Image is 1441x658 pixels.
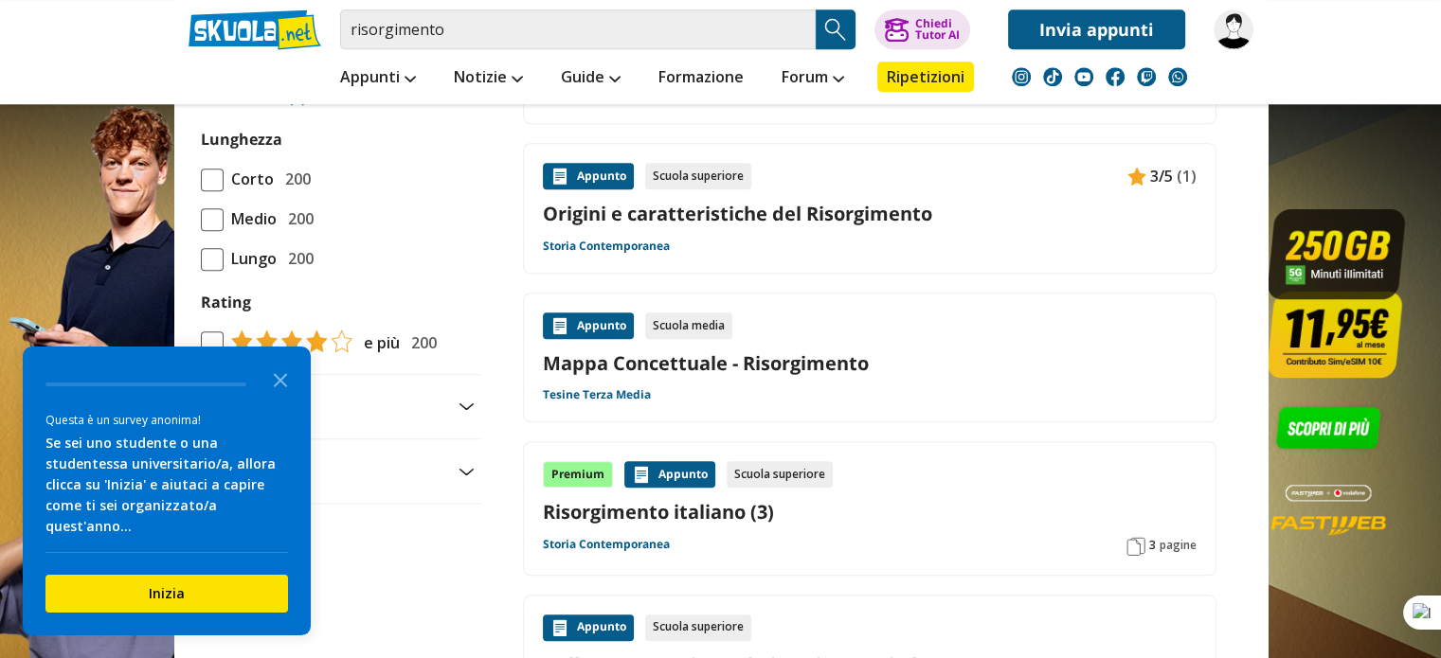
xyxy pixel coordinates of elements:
[224,167,274,191] span: Corto
[1126,537,1145,556] img: Pagine
[224,246,277,271] span: Lungo
[1012,67,1031,86] img: instagram
[1160,538,1197,553] span: pagine
[1074,67,1093,86] img: youtube
[1106,67,1125,86] img: facebook
[556,62,625,96] a: Guide
[543,461,613,488] div: Premium
[201,129,282,150] label: Lunghezza
[550,316,569,335] img: Appunti contenuto
[543,387,651,402] a: Tesine Terza Media
[45,411,288,429] div: Questa è un survey anonima!
[632,465,651,484] img: Appunti contenuto
[727,461,833,488] div: Scuola superiore
[201,290,474,314] label: Rating
[543,312,634,339] div: Appunto
[23,347,311,635] div: Survey
[777,62,849,96] a: Forum
[543,239,670,254] a: Storia Contemporanea
[645,614,751,641] div: Scuola superiore
[1127,167,1146,186] img: Appunti contenuto
[550,618,569,637] img: Appunti contenuto
[645,163,751,189] div: Scuola superiore
[1137,67,1156,86] img: twitch
[340,9,816,49] input: Cerca appunti, riassunti o versioni
[543,350,1197,376] a: Mappa Concettuale - Risorgimento
[1008,9,1185,49] a: Invia appunti
[356,330,400,355] span: e più
[45,575,288,613] button: Inizia
[1043,67,1062,86] img: tiktok
[914,18,959,41] div: Chiedi Tutor AI
[224,329,352,352] img: tasso di risposta 4+
[280,206,314,231] span: 200
[654,62,748,96] a: Formazione
[459,468,474,475] img: Apri e chiudi sezione
[550,167,569,186] img: Appunti contenuto
[1149,538,1156,553] span: 3
[877,62,974,92] a: Ripetizioni
[45,433,288,537] div: Se sei uno studente o una studentessa universitario/a, allora clicca su 'Inizia' e aiutaci a capi...
[224,206,277,231] span: Medio
[1168,67,1187,86] img: WhatsApp
[449,62,528,96] a: Notizie
[543,614,634,641] div: Appunto
[404,330,437,355] span: 200
[645,312,732,339] div: Scuola media
[459,402,474,410] img: Apri e chiudi sezione
[543,537,670,552] a: Storia Contemporanea
[261,360,299,398] button: Close the survey
[280,246,314,271] span: 200
[624,461,715,488] div: Appunto
[1214,9,1253,49] img: MARTINA8080
[543,163,634,189] div: Appunto
[278,167,311,191] span: 200
[543,201,1197,226] a: Origini e caratteristiche del Risorgimento
[821,15,850,44] img: Cerca appunti, riassunti o versioni
[1177,164,1197,188] span: (1)
[874,9,970,49] button: ChiediTutor AI
[335,62,421,96] a: Appunti
[816,9,856,49] button: Search Button
[543,499,1197,525] a: Risorgimento italiano (3)
[1150,164,1173,188] span: 3/5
